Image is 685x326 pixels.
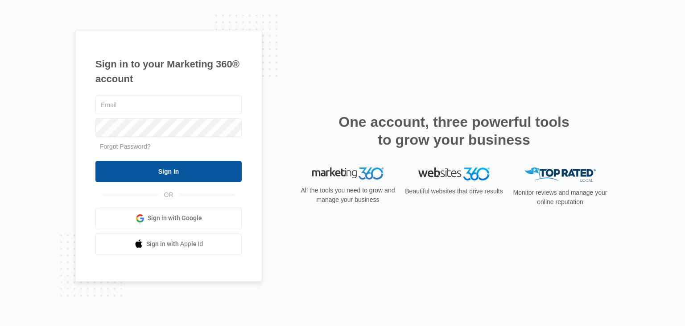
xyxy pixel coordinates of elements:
[146,239,203,249] span: Sign in with Apple Id
[312,167,384,180] img: Marketing 360
[418,167,490,180] img: Websites 360
[524,167,596,182] img: Top Rated Local
[148,213,202,223] span: Sign in with Google
[336,113,572,149] h2: One account, three powerful tools to grow your business
[95,208,242,229] a: Sign in with Google
[95,234,242,255] a: Sign in with Apple Id
[95,96,242,114] input: Email
[158,190,180,200] span: OR
[404,187,504,196] p: Beautiful websites that drive results
[100,143,151,150] a: Forgot Password?
[95,161,242,182] input: Sign In
[95,57,242,86] h1: Sign in to your Marketing 360® account
[298,186,398,205] p: All the tools you need to grow and manage your business
[510,188,610,207] p: Monitor reviews and manage your online reputation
